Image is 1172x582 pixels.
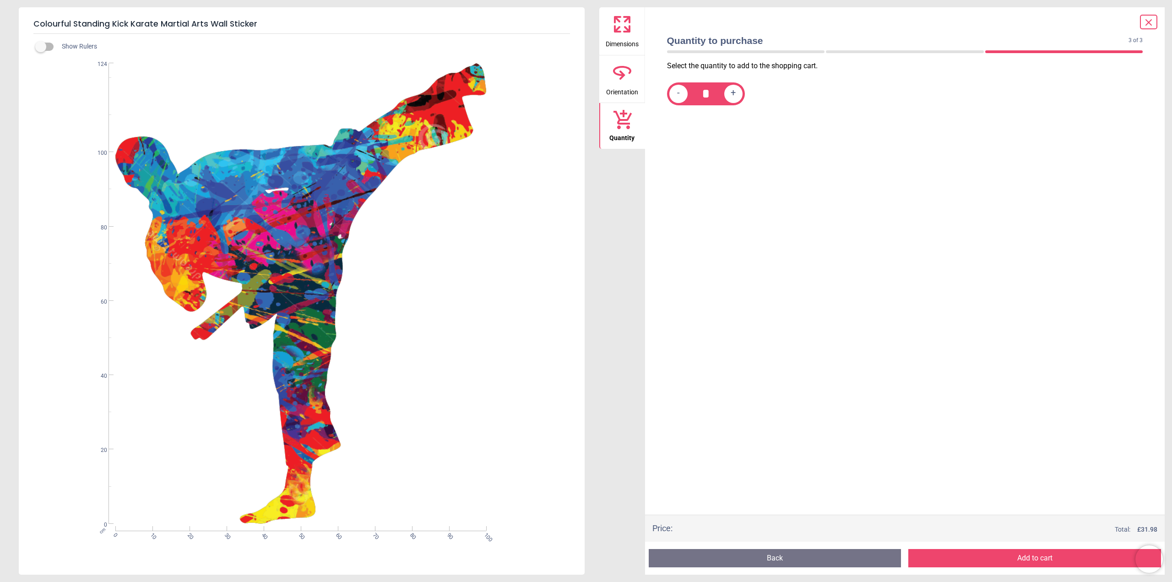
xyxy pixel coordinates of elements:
span: 3 of 3 [1129,37,1143,44]
span: 100 [90,149,107,157]
p: Select the quantity to add to the shopping cart. [667,61,1150,71]
span: £ [1137,525,1157,534]
span: Quantity to purchase [667,34,1129,47]
button: Back [649,549,901,567]
button: Orientation [599,55,645,103]
span: 40 [90,372,107,380]
span: 20 [185,532,191,538]
span: 70 [371,532,377,538]
span: - [677,88,680,99]
span: 20 [90,446,107,454]
h5: Colourful Standing Kick Karate Martial Arts Wall Sticker [33,15,570,34]
span: Dimensions [606,35,639,49]
span: 30 [222,532,228,538]
div: Show Rulers [41,41,585,52]
span: 0 [111,532,117,538]
span: 10 [148,532,154,538]
span: 124 [90,60,107,68]
div: Total: [686,525,1158,534]
span: cm [98,526,107,534]
span: Quantity [609,129,635,143]
span: 0 [90,521,107,529]
span: 60 [90,298,107,306]
span: Orientation [606,83,638,97]
span: 90 [445,532,451,538]
span: 80 [408,532,414,538]
span: 60 [334,532,340,538]
iframe: Brevo live chat [1135,545,1163,573]
span: 100 [482,532,488,538]
button: Add to cart [908,549,1161,567]
button: Quantity [599,103,645,149]
span: 50 [297,532,303,538]
span: 80 [90,224,107,232]
span: + [731,88,736,99]
button: Dimensions [599,7,645,55]
div: Price : [652,522,673,534]
span: 40 [260,532,266,538]
span: 31.98 [1141,526,1157,533]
